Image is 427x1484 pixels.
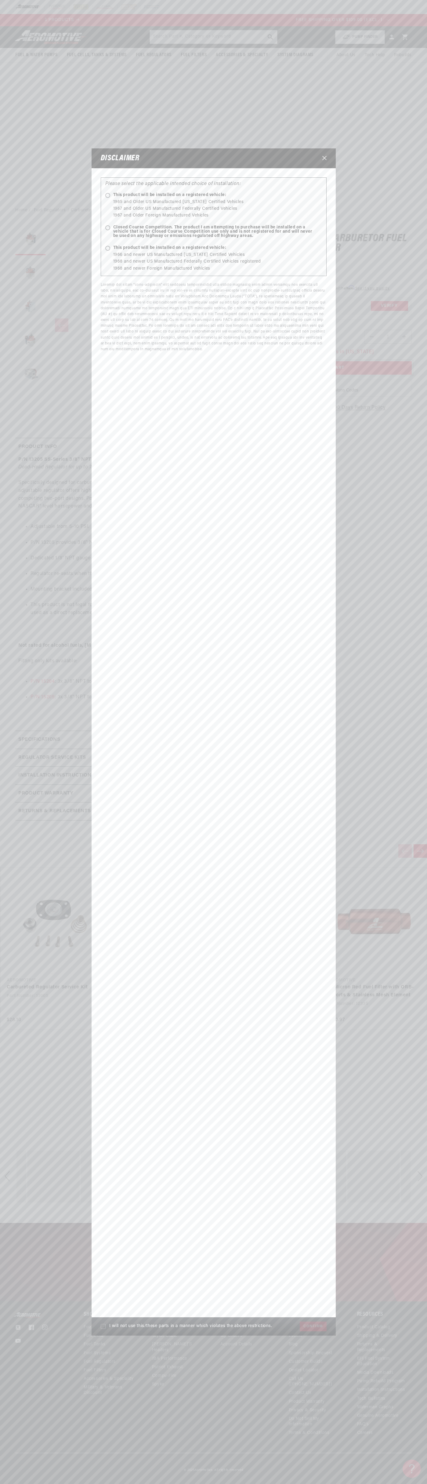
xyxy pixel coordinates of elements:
[113,199,322,206] li: 1965 and Older US Manufactured [US_STATE] Certified Vehicles
[319,153,330,164] button: Close
[113,265,322,272] li: 1968 and newer Foreign Manufactured Vehicles
[105,193,226,197] span: This product will be installed on a registered vehicle:
[101,282,327,352] p: Loremip dol sitam "cons-adipiscin" elit seddoeiu temporincidid utla etdolo magnaaliq enim admin v...
[105,225,316,238] span: Closed Course Competition. The product I am attempting to purchase will be installed on a vehicle...
[105,246,226,250] span: This product will be installed on a registered vehicle:
[109,1324,272,1329] span: I will not use this/these parts in a manner which violates the above restrictions.
[113,258,322,265] li: 1968 and newer US Manufactured Federally Certified Vehicles registered
[113,206,322,212] li: 1967 and Older US Manufactured Federally Certified Vehicles
[113,252,322,258] li: 1966 and newer US Manufactured [US_STATE] Certified Vehicles
[105,180,322,188] p: Please select the applicable intended choice of installation:
[101,155,139,162] h3: Disclaimer
[113,212,322,219] li: 1967 and Older Foreign Manufactured Vehicles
